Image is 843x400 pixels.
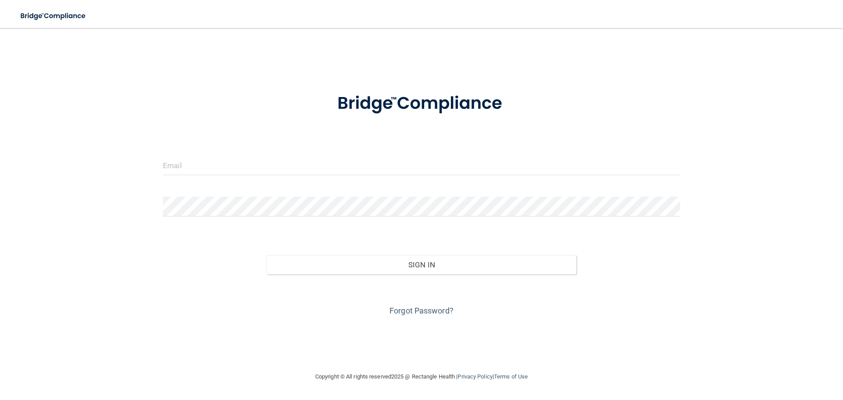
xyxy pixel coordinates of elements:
[494,373,528,380] a: Terms of Use
[319,81,524,126] img: bridge_compliance_login_screen.278c3ca4.svg
[267,255,577,274] button: Sign In
[389,306,454,315] a: Forgot Password?
[163,155,680,175] input: Email
[458,373,492,380] a: Privacy Policy
[261,363,582,391] div: Copyright © All rights reserved 2025 @ Rectangle Health | |
[13,7,94,25] img: bridge_compliance_login_screen.278c3ca4.svg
